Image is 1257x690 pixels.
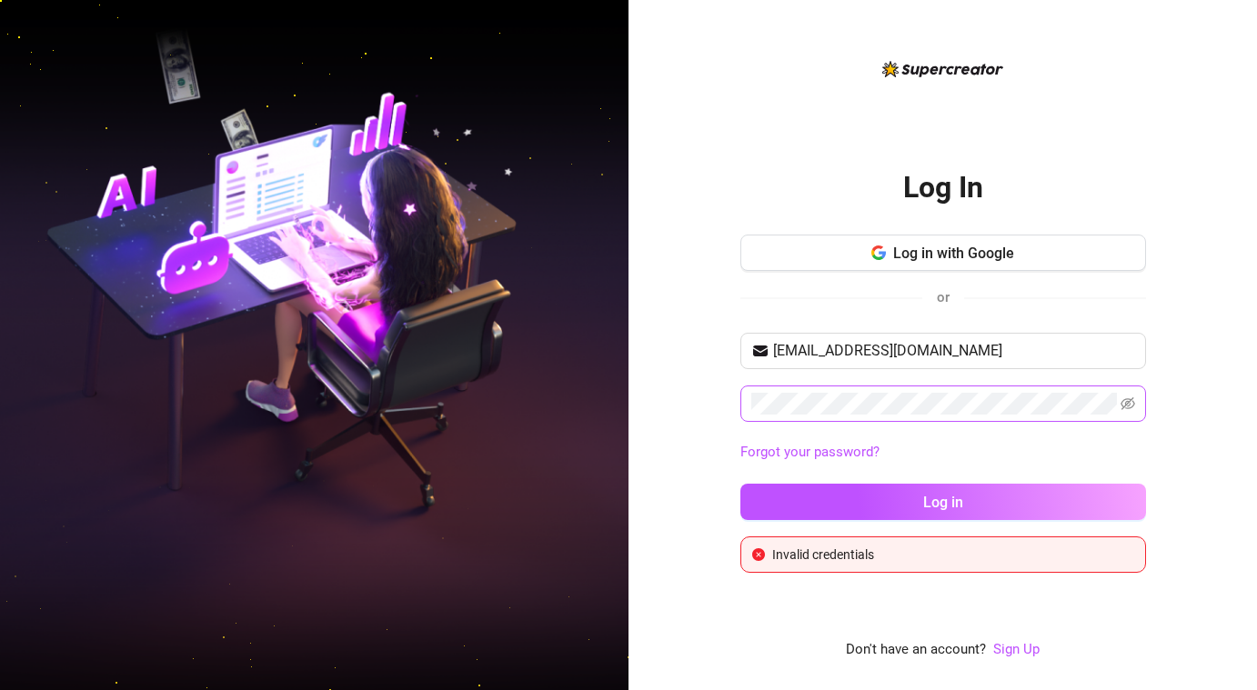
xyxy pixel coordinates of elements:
[740,444,880,460] a: Forgot your password?
[993,639,1040,661] a: Sign Up
[893,245,1014,262] span: Log in with Google
[923,494,963,511] span: Log in
[752,548,765,561] span: close-circle
[740,235,1146,271] button: Log in with Google
[773,340,1135,362] input: Your email
[903,169,983,206] h2: Log In
[1121,396,1135,411] span: eye-invisible
[740,484,1146,520] button: Log in
[937,289,950,305] span: or
[740,442,1146,464] a: Forgot your password?
[846,639,986,661] span: Don't have an account?
[772,545,1134,565] div: Invalid credentials
[993,641,1040,657] a: Sign Up
[882,61,1003,77] img: logo-BBDzfeDw.svg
